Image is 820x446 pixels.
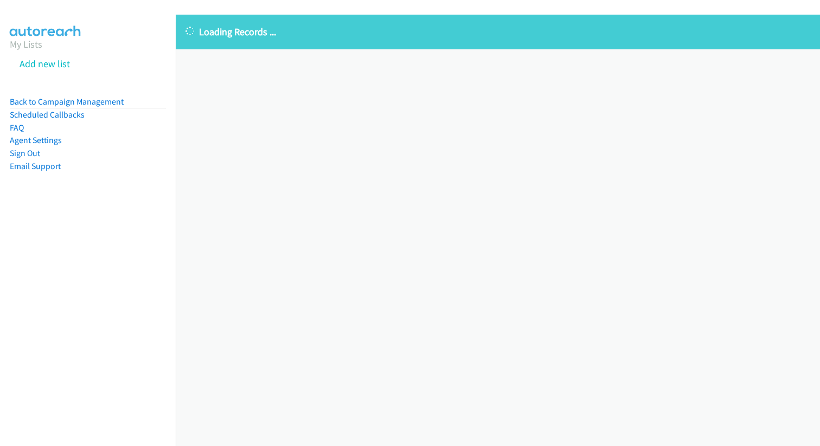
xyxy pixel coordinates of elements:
[10,148,40,158] a: Sign Out
[10,38,42,50] a: My Lists
[10,96,124,107] a: Back to Campaign Management
[10,161,61,171] a: Email Support
[10,109,85,120] a: Scheduled Callbacks
[10,122,24,133] a: FAQ
[10,135,62,145] a: Agent Settings
[185,24,810,39] p: Loading Records ...
[20,57,70,70] a: Add new list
